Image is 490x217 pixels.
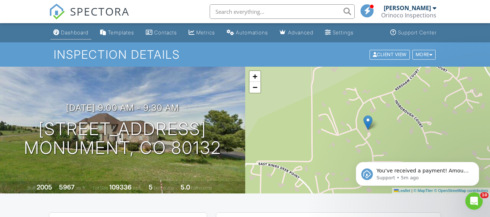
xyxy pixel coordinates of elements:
div: Support Center [398,29,437,36]
div: Contacts [154,29,177,36]
a: Templates [97,26,137,39]
div: Automations [236,29,268,36]
img: The Best Home Inspection Software - Spectora [49,4,65,20]
a: Zoom out [250,82,260,93]
div: Advanced [288,29,313,36]
div: Metrics [196,29,215,36]
a: Support Center [387,26,440,39]
span: Lot Size [93,185,108,191]
div: 5967 [59,183,75,191]
a: Automations (Basic) [224,26,271,39]
span: + [252,72,257,81]
a: Zoom in [250,71,260,82]
a: Dashboard [50,26,91,39]
input: Search everything... [210,4,355,19]
a: Advanced [277,26,316,39]
iframe: Intercom notifications message [345,147,490,197]
span: sq.ft. [133,185,142,191]
div: Templates [108,29,134,36]
a: SPECTORA [49,10,129,25]
h1: [STREET_ADDRESS] Monument, CO 80132 [24,120,221,158]
div: 2005 [37,183,52,191]
div: Dashboard [61,29,88,36]
span: sq. ft. [76,185,86,191]
a: Settings [322,26,357,39]
div: [PERSON_NAME] [384,4,431,12]
div: Orinoco Inspections [381,12,436,19]
span: SPECTORA [70,4,129,19]
span: 10 [480,192,489,198]
iframe: Intercom live chat [465,192,483,210]
span: bedrooms [154,185,174,191]
img: Marker [363,115,372,130]
a: Metrics [186,26,218,39]
h3: [DATE] 9:00 am - 9:30 am [66,103,179,113]
span: bathrooms [191,185,212,191]
div: 109336 [109,183,132,191]
div: Client View [370,50,410,59]
span: − [252,83,257,92]
div: 5 [149,183,153,191]
div: Settings [333,29,354,36]
a: Contacts [143,26,180,39]
div: More [412,50,436,59]
a: Client View [369,51,412,57]
span: Built [28,185,36,191]
div: 5.0 [181,183,190,191]
h1: Inspection Details [54,48,436,61]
